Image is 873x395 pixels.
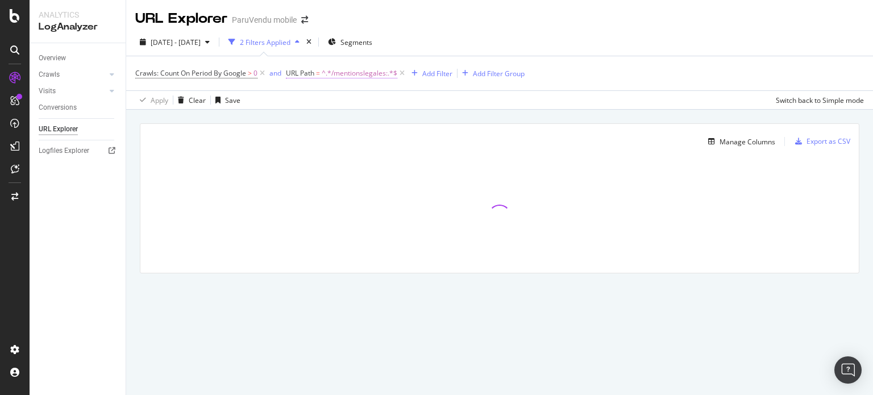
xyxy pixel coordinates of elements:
[211,91,240,109] button: Save
[458,66,525,80] button: Add Filter Group
[39,69,106,81] a: Crawls
[189,95,206,105] div: Clear
[340,38,372,47] span: Segments
[39,123,78,135] div: URL Explorer
[286,68,314,78] span: URL Path
[407,66,452,80] button: Add Filter
[39,9,117,20] div: Analytics
[771,91,864,109] button: Switch back to Simple mode
[240,38,290,47] div: 2 Filters Applied
[39,85,106,97] a: Visits
[248,68,252,78] span: >
[39,69,60,81] div: Crawls
[232,14,297,26] div: ParuVendu mobile
[151,95,168,105] div: Apply
[39,52,66,64] div: Overview
[135,91,168,109] button: Apply
[39,20,117,34] div: LogAnalyzer
[253,65,257,81] span: 0
[135,33,214,51] button: [DATE] - [DATE]
[834,356,862,384] div: Open Intercom Messenger
[422,69,452,78] div: Add Filter
[39,145,89,157] div: Logfiles Explorer
[225,95,240,105] div: Save
[135,68,246,78] span: Crawls: Count On Period By Google
[39,85,56,97] div: Visits
[316,68,320,78] span: =
[704,135,775,148] button: Manage Columns
[39,102,118,114] a: Conversions
[473,69,525,78] div: Add Filter Group
[776,95,864,105] div: Switch back to Simple mode
[720,137,775,147] div: Manage Columns
[224,33,304,51] button: 2 Filters Applied
[304,36,314,48] div: times
[39,102,77,114] div: Conversions
[173,91,206,109] button: Clear
[39,145,118,157] a: Logfiles Explorer
[322,65,397,81] span: ^.*/mentionslegales:.*$
[807,136,850,146] div: Export as CSV
[791,132,850,151] button: Export as CSV
[269,68,281,78] button: and
[39,52,118,64] a: Overview
[151,38,201,47] span: [DATE] - [DATE]
[39,123,118,135] a: URL Explorer
[135,9,227,28] div: URL Explorer
[323,33,377,51] button: Segments
[301,16,308,24] div: arrow-right-arrow-left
